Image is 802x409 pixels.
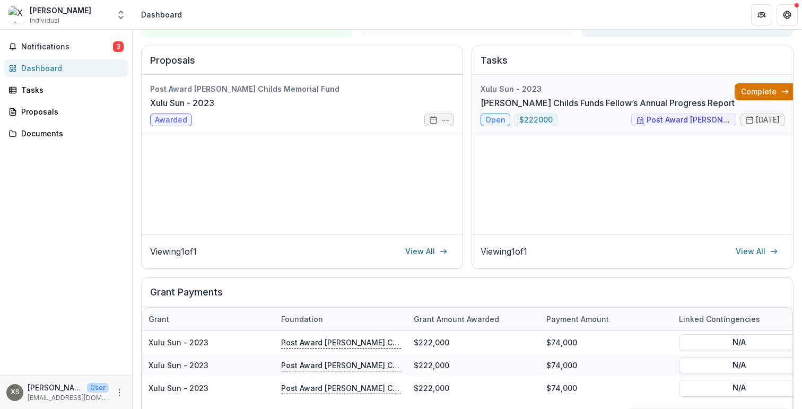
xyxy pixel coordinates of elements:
[679,379,799,396] button: N/A
[399,243,454,260] a: View All
[21,63,119,74] div: Dashboard
[21,128,119,139] div: Documents
[8,6,25,23] img: Xulu Sun
[540,354,673,377] div: $74,000
[150,97,214,109] a: Xulu Sun - 2023
[150,55,454,75] h2: Proposals
[777,4,798,25] button: Get Help
[407,354,540,377] div: $222,000
[114,4,128,25] button: Open entity switcher
[275,314,329,325] div: Foundation
[729,243,784,260] a: View All
[407,308,540,330] div: Grant amount awarded
[137,7,186,22] nav: breadcrumb
[141,9,182,20] div: Dashboard
[28,382,83,393] p: [PERSON_NAME]
[735,83,796,100] a: Complete
[30,5,91,16] div: [PERSON_NAME]
[150,245,197,258] p: Viewing 1 of 1
[673,314,766,325] div: Linked Contingencies
[11,389,20,396] div: Xulu Sun
[275,308,407,330] div: Foundation
[4,38,128,55] button: Notifications3
[21,84,119,95] div: Tasks
[540,314,615,325] div: Payment Amount
[4,103,128,120] a: Proposals
[149,384,208,393] a: Xulu Sun - 2023
[149,338,208,347] a: Xulu Sun - 2023
[142,308,275,330] div: Grant
[540,377,673,399] div: $74,000
[407,331,540,354] div: $222,000
[679,356,799,373] button: N/A
[481,55,784,75] h2: Tasks
[481,97,735,109] a: [PERSON_NAME] Childs Funds Fellow’s Annual Progress Report
[540,308,673,330] div: Payment Amount
[21,106,119,117] div: Proposals
[407,314,505,325] div: Grant amount awarded
[407,377,540,399] div: $222,000
[281,336,401,348] p: Post Award [PERSON_NAME] Childs Memorial Fund
[281,359,401,371] p: Post Award [PERSON_NAME] Childs Memorial Fund
[751,4,772,25] button: Partners
[87,383,109,393] p: User
[540,331,673,354] div: $74,000
[149,361,208,370] a: Xulu Sun - 2023
[4,125,128,142] a: Documents
[30,16,59,25] span: Individual
[150,286,784,307] h2: Grant Payments
[4,81,128,99] a: Tasks
[28,393,109,403] p: [EMAIL_ADDRESS][DOMAIN_NAME]
[113,386,126,399] button: More
[481,245,527,258] p: Viewing 1 of 1
[21,42,113,51] span: Notifications
[679,334,799,351] button: N/A
[113,41,124,52] span: 3
[142,314,176,325] div: Grant
[4,59,128,77] a: Dashboard
[281,382,401,394] p: Post Award [PERSON_NAME] Childs Memorial Fund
